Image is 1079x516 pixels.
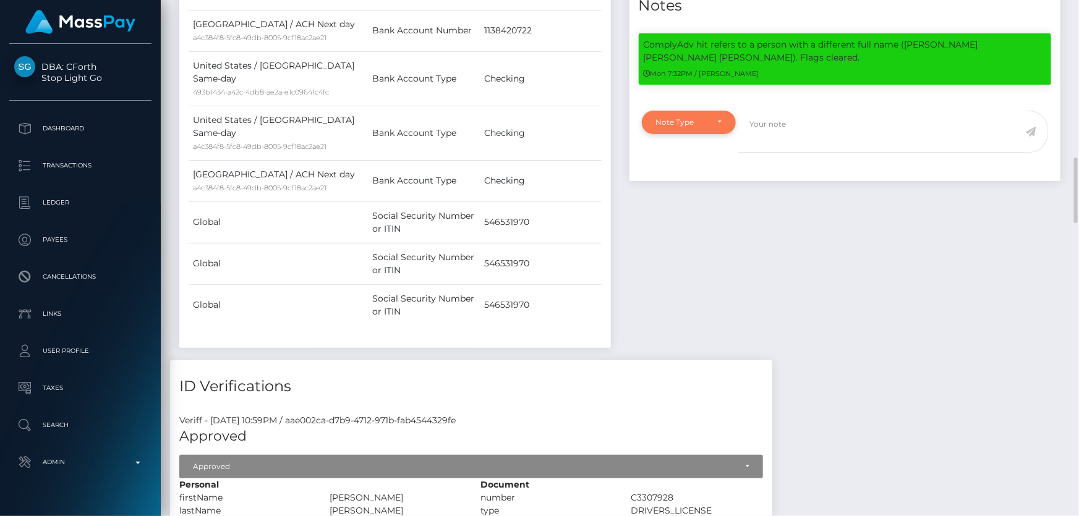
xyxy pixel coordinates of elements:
[321,491,472,504] div: [PERSON_NAME]
[480,51,601,106] td: Checking
[9,261,151,292] a: Cancellations
[480,201,601,243] td: 546531970
[189,106,368,160] td: United States / [GEOGRAPHIC_DATA] Same-day
[193,33,326,42] small: a4c384f8-5fc8-49db-8005-9cf18ac2ae21
[368,201,480,243] td: Social Security Number or ITIN
[656,117,708,127] div: Note Type
[368,10,480,51] td: Bank Account Number
[193,142,326,151] small: a4c384f8-5fc8-49db-8005-9cf18ac2ae21
[480,243,601,284] td: 546531970
[170,491,321,504] div: firstName
[189,243,368,284] td: Global
[480,10,601,51] td: 1138420722
[14,379,147,397] p: Taxes
[14,193,147,212] p: Ledger
[368,160,480,201] td: Bank Account Type
[480,479,529,490] strong: Document
[193,88,329,96] small: 493b1434-a42c-4db8-ae2a-e1c09641c4fc
[179,455,763,478] button: Approved
[179,427,763,446] h5: Approved
[9,61,151,83] span: DBA: CForth Stop Light Go
[642,111,736,134] button: Note Type
[14,268,147,286] p: Cancellations
[471,491,622,504] div: number
[179,376,763,397] h4: ID Verifications
[189,160,368,201] td: [GEOGRAPHIC_DATA] / ACH Next day
[189,201,368,243] td: Global
[622,491,773,504] div: C3307928
[14,453,147,472] p: Admin
[189,51,368,106] td: United States / [GEOGRAPHIC_DATA] Same-day
[9,224,151,255] a: Payees
[14,305,147,323] p: Links
[14,156,147,175] p: Transactions
[480,160,601,201] td: Checking
[368,51,480,106] td: Bank Account Type
[14,56,35,77] img: Stop Light Go
[189,284,368,326] td: Global
[9,298,151,329] a: Links
[9,187,151,218] a: Ledger
[480,284,601,326] td: 546531970
[14,416,147,434] p: Search
[14,231,147,249] p: Payees
[189,10,368,51] td: [GEOGRAPHIC_DATA] / ACH Next day
[368,106,480,160] td: Bank Account Type
[644,38,1047,64] p: ComplyAdv hit refers to a person with a different full name ([PERSON_NAME] [PERSON_NAME] [PERSON_...
[179,479,219,490] strong: Personal
[9,336,151,366] a: User Profile
[368,243,480,284] td: Social Security Number or ITIN
[193,462,736,472] div: Approved
[9,447,151,478] a: Admin
[193,184,326,192] small: a4c384f8-5fc8-49db-8005-9cf18ac2ae21
[14,342,147,360] p: User Profile
[25,10,135,34] img: MassPay Logo
[368,284,480,326] td: Social Security Number or ITIN
[480,106,601,160] td: Checking
[9,113,151,144] a: Dashboard
[170,414,772,427] div: Veriff - [DATE] 10:59PM / aae002ca-d7b9-4712-971b-fab4544329fe
[644,69,759,78] small: Mon 7:32PM / [PERSON_NAME]
[9,373,151,404] a: Taxes
[9,150,151,181] a: Transactions
[9,410,151,441] a: Search
[14,119,147,138] p: Dashboard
